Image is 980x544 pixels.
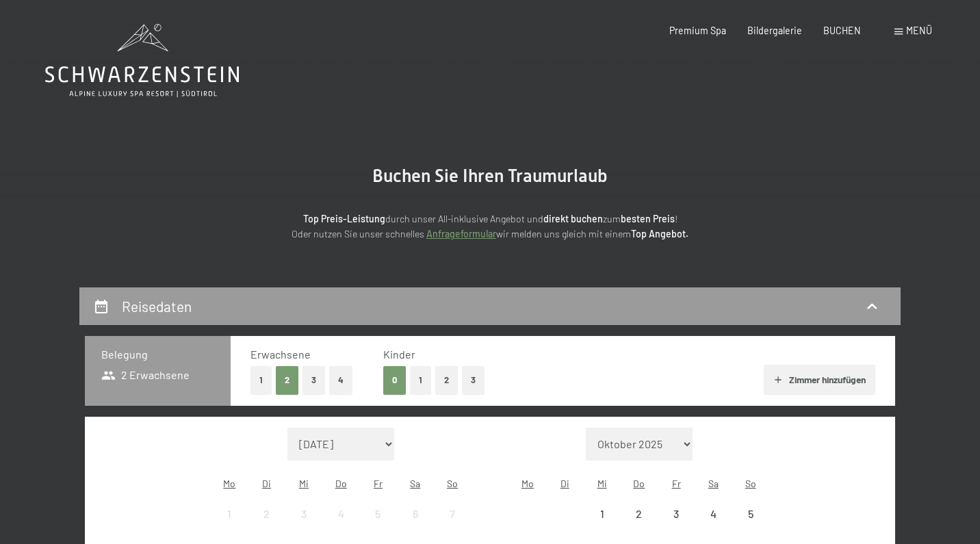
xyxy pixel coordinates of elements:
[621,495,658,532] div: Anreise nicht möglich
[658,495,695,532] div: Fri Oct 03 2025
[223,478,235,489] abbr: Montag
[659,508,693,543] div: 3
[249,508,283,543] div: 2
[250,348,311,361] span: Erwachsene
[621,495,658,532] div: Thu Oct 02 2025
[302,366,325,394] button: 3
[764,365,875,395] button: Zimmer hinzufügen
[906,25,932,36] span: Menü
[435,508,469,543] div: 7
[359,495,396,532] div: Fri Sep 05 2025
[398,508,433,543] div: 6
[543,213,603,224] strong: direkt buchen
[823,25,861,36] a: BUCHEN
[397,495,434,532] div: Sat Sep 06 2025
[248,495,285,532] div: Anreise nicht möglich
[212,508,246,543] div: 1
[597,478,607,489] abbr: Mittwoch
[383,348,415,361] span: Kinder
[434,495,471,532] div: Sun Sep 07 2025
[622,508,656,543] div: 2
[276,366,298,394] button: 2
[303,213,385,224] strong: Top Preis-Leistung
[696,508,730,543] div: 4
[560,478,569,489] abbr: Dienstag
[434,495,471,532] div: Anreise nicht möglich
[262,478,271,489] abbr: Dienstag
[324,508,358,543] div: 4
[633,478,645,489] abbr: Donnerstag
[397,495,434,532] div: Anreise nicht möglich
[361,508,395,543] div: 5
[372,166,608,186] span: Buchen Sie Ihren Traumurlaub
[583,495,620,532] div: Wed Oct 01 2025
[462,366,485,394] button: 3
[669,25,726,36] a: Premium Spa
[410,478,420,489] abbr: Samstag
[322,495,359,532] div: Anreise nicht möglich
[435,366,458,394] button: 2
[285,495,322,532] div: Wed Sep 03 2025
[584,508,619,543] div: 1
[426,228,496,239] a: Anfrageformular
[359,495,396,532] div: Anreise nicht möglich
[101,347,214,362] h3: Belegung
[621,213,675,224] strong: besten Preis
[745,478,756,489] abbr: Sonntag
[285,495,322,532] div: Anreise nicht möglich
[734,508,768,543] div: 5
[447,478,458,489] abbr: Sonntag
[732,495,769,532] div: Sun Oct 05 2025
[329,366,352,394] button: 4
[410,366,431,394] button: 1
[211,495,248,532] div: Anreise nicht möglich
[287,508,321,543] div: 3
[101,367,190,383] span: 2 Erwachsene
[122,298,192,315] h2: Reisedaten
[695,495,732,532] div: Sat Oct 04 2025
[383,366,406,394] button: 0
[248,495,285,532] div: Tue Sep 02 2025
[299,478,309,489] abbr: Mittwoch
[583,495,620,532] div: Anreise nicht möglich
[695,495,732,532] div: Anreise nicht möglich
[374,478,383,489] abbr: Freitag
[747,25,802,36] a: Bildergalerie
[322,495,359,532] div: Thu Sep 04 2025
[521,478,534,489] abbr: Montag
[631,228,688,239] strong: Top Angebot.
[658,495,695,532] div: Anreise nicht möglich
[732,495,769,532] div: Anreise nicht möglich
[335,478,347,489] abbr: Donnerstag
[211,495,248,532] div: Mon Sep 01 2025
[708,478,719,489] abbr: Samstag
[672,478,681,489] abbr: Freitag
[189,211,791,242] p: durch unser All-inklusive Angebot und zum ! Oder nutzen Sie unser schnelles wir melden uns gleich...
[250,366,272,394] button: 1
